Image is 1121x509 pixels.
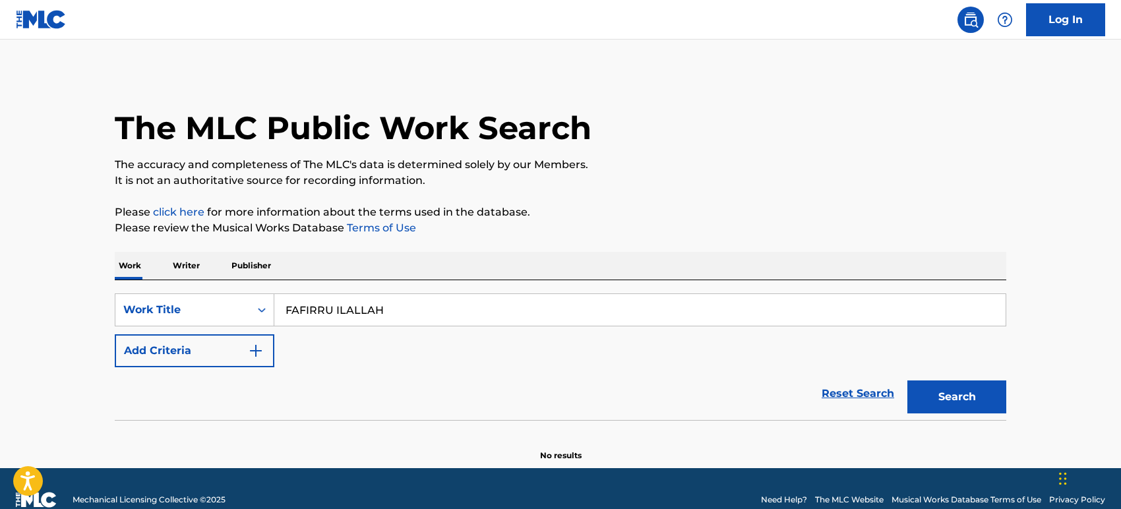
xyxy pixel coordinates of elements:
[73,494,226,506] span: Mechanical Licensing Collective © 2025
[115,220,1006,236] p: Please review the Musical Works Database
[153,206,204,218] a: click here
[123,302,242,318] div: Work Title
[963,12,979,28] img: search
[115,204,1006,220] p: Please for more information about the terms used in the database.
[1026,3,1105,36] a: Log In
[248,343,264,359] img: 9d2ae6d4665cec9f34b9.svg
[16,10,67,29] img: MLC Logo
[16,492,57,508] img: logo
[1049,494,1105,506] a: Privacy Policy
[907,380,1006,413] button: Search
[540,434,582,462] p: No results
[815,494,884,506] a: The MLC Website
[997,12,1013,28] img: help
[957,7,984,33] a: Public Search
[344,222,416,234] a: Terms of Use
[815,379,901,408] a: Reset Search
[115,334,274,367] button: Add Criteria
[169,252,204,280] p: Writer
[761,494,807,506] a: Need Help?
[115,157,1006,173] p: The accuracy and completeness of The MLC's data is determined solely by our Members.
[992,7,1018,33] div: Help
[115,173,1006,189] p: It is not an authoritative source for recording information.
[1059,459,1067,498] div: Drag
[115,252,145,280] p: Work
[115,108,591,148] h1: The MLC Public Work Search
[227,252,275,280] p: Publisher
[892,494,1041,506] a: Musical Works Database Terms of Use
[1055,446,1121,509] iframe: Chat Widget
[115,293,1006,420] form: Search Form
